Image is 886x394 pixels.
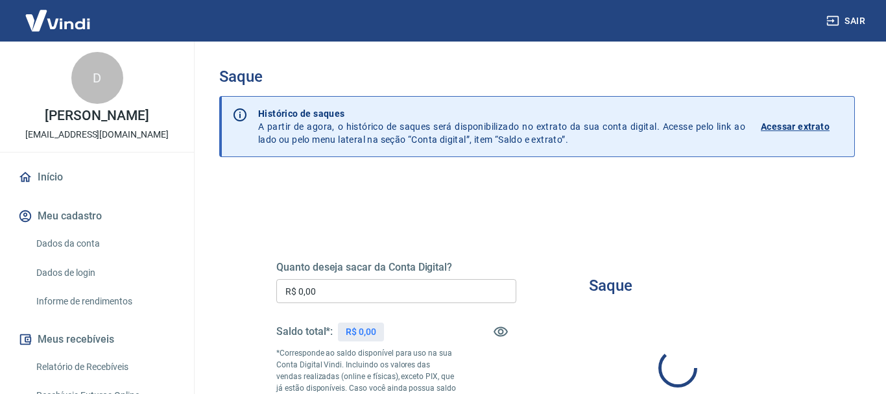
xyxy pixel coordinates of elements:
p: R$ 0,00 [346,325,376,339]
a: Informe de rendimentos [31,288,178,315]
button: Meus recebíveis [16,325,178,354]
h5: Saldo total*: [276,325,333,338]
p: Acessar extrato [761,120,830,133]
a: Dados de login [31,260,178,286]
p: [EMAIL_ADDRESS][DOMAIN_NAME] [25,128,169,142]
h5: Quanto deseja sacar da Conta Digital? [276,261,516,274]
a: Acessar extrato [761,107,844,146]
a: Dados da conta [31,230,178,257]
p: Histórico de saques [258,107,745,120]
p: A partir de agora, o histórico de saques será disponibilizado no extrato da sua conta digital. Ac... [258,107,745,146]
a: Início [16,163,178,191]
p: [PERSON_NAME] [45,109,149,123]
h3: Saque [589,277,632,295]
button: Meu cadastro [16,202,178,230]
a: Relatório de Recebíveis [31,354,178,380]
button: Sair [824,9,870,33]
h3: Saque [219,68,855,86]
img: Vindi [16,1,100,40]
div: D [71,52,123,104]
